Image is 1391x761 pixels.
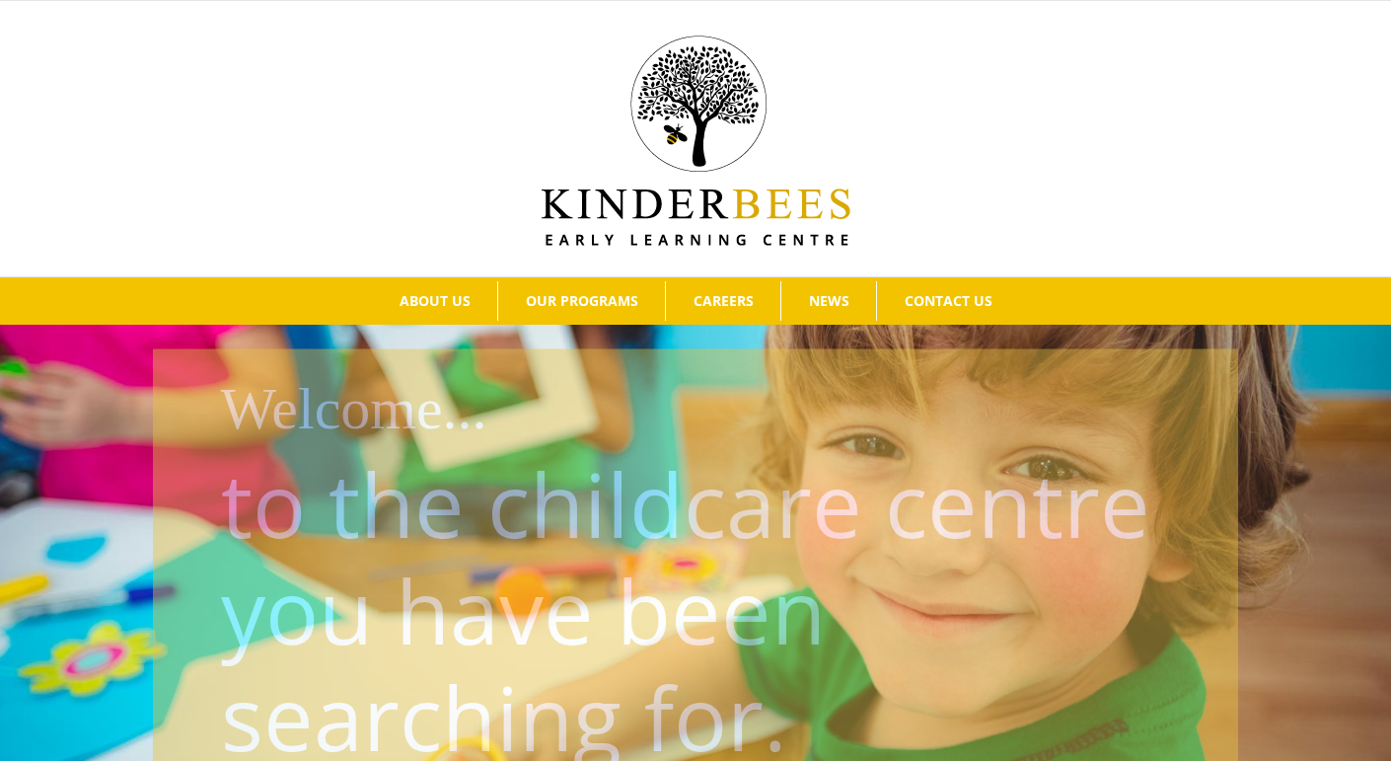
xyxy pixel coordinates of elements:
[221,366,1224,449] h1: Welcome...
[372,281,497,321] a: ABOUT US
[809,294,849,308] span: NEWS
[781,281,876,321] a: NEWS
[542,36,850,246] img: Kinder Bees Logo
[30,277,1361,325] nav: Main Menu
[498,281,665,321] a: OUR PROGRAMS
[400,294,471,308] span: ABOUT US
[877,281,1019,321] a: CONTACT US
[694,294,754,308] span: CAREERS
[905,294,992,308] span: CONTACT US
[526,294,638,308] span: OUR PROGRAMS
[666,281,780,321] a: CAREERS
